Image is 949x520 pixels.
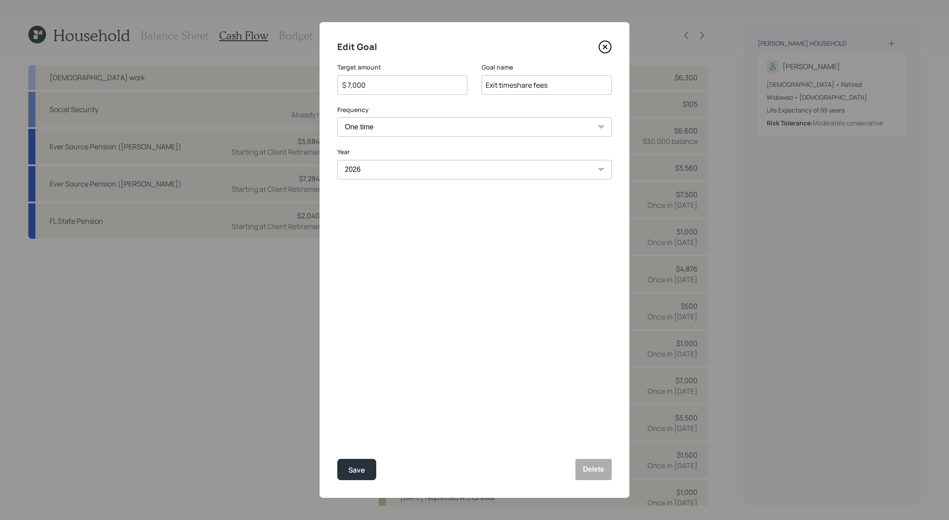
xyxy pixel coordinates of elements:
[337,105,612,114] label: Frequency
[337,63,467,72] label: Target amount
[575,459,612,480] button: Delete
[337,40,377,54] h4: Edit Goal
[337,147,612,156] label: Year
[348,464,365,476] div: Save
[482,63,612,72] label: Goal name
[337,459,376,480] button: Save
